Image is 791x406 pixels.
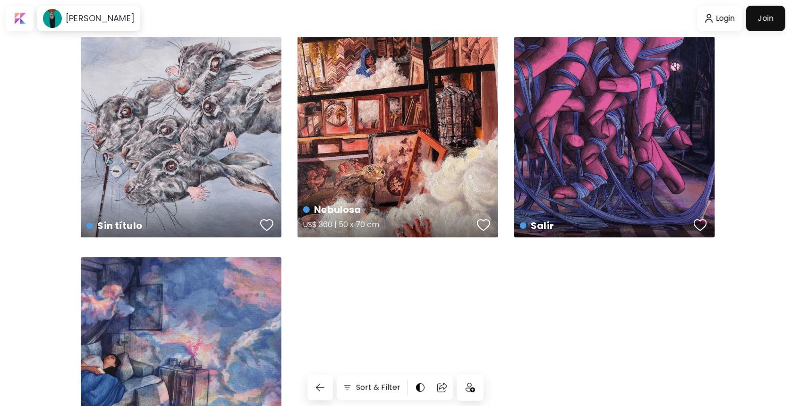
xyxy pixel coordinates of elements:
[356,382,401,393] h6: Sort & Filter
[298,37,498,237] a: NebulosaUS$ 360 | 50 x 70 cmfavoriteshttps://cdn.kaleido.art/CDN/Artwork/137686/Primary/medium.we...
[691,216,709,235] button: favorites
[475,216,493,235] button: favorites
[303,203,474,217] h4: Nebulosa
[81,37,281,237] a: Sin títulofavoriteshttps://cdn.kaleido.art/CDN/Artwork/157246/Primary/medium.webp?updated=703726
[66,13,135,24] h6: [PERSON_NAME]
[307,375,337,400] a: back
[303,217,474,236] h5: US$ 360 | 50 x 70 cm
[746,6,785,31] a: Join
[307,375,333,400] button: back
[258,216,276,235] button: favorites
[514,37,715,237] a: Salirfavoriteshttps://cdn.kaleido.art/CDN/Artwork/130530/Primary/medium.webp?updated=586579
[315,382,326,393] img: back
[520,219,691,233] h4: Salir
[86,219,257,233] h4: Sin título
[466,383,475,392] img: icon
